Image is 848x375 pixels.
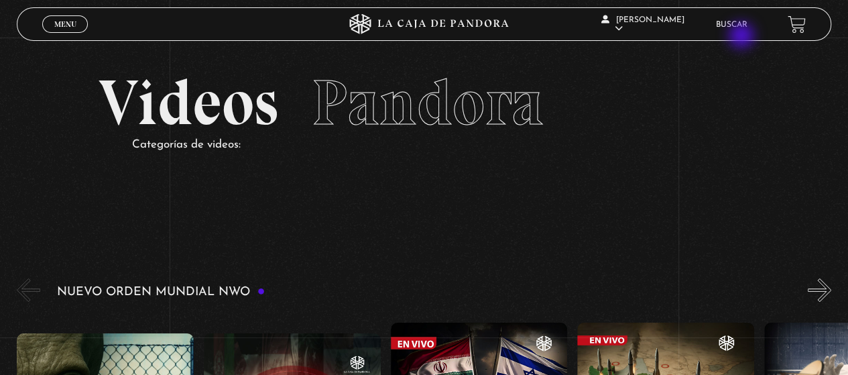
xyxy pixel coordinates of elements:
[312,64,544,141] span: Pandora
[57,286,265,299] h3: Nuevo Orden Mundial NWO
[17,278,40,302] button: Previous
[601,16,684,33] span: [PERSON_NAME]
[788,15,806,34] a: View your shopping cart
[99,71,750,135] h2: Videos
[54,20,76,28] span: Menu
[716,21,747,29] a: Buscar
[808,278,831,302] button: Next
[132,135,750,156] p: Categorías de videos:
[50,32,81,41] span: Cerrar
